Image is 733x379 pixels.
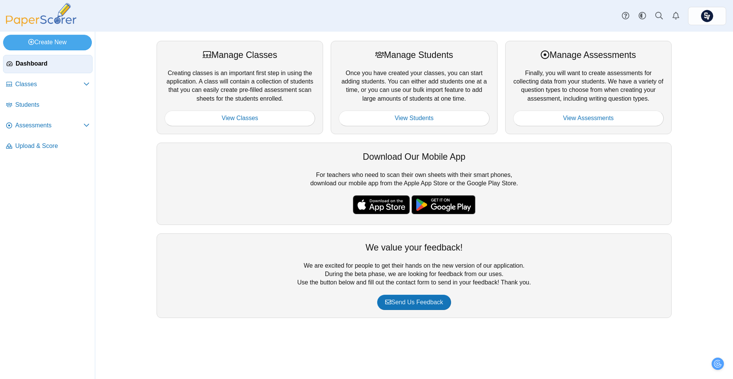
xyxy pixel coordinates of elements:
[15,121,83,130] span: Assessments
[385,299,443,305] span: Send Us Feedback
[3,3,79,26] img: PaperScorer
[15,142,90,150] span: Upload & Score
[339,111,489,126] a: View Students
[513,111,664,126] a: View Assessments
[505,41,672,134] div: Finally, you will want to create assessments for collecting data from your students. We have a va...
[157,143,672,225] div: For teachers who need to scan their own sheets with their smart phones, download our mobile app f...
[3,35,92,50] a: Create New
[165,241,664,254] div: We value your feedback!
[3,117,93,135] a: Assessments
[331,41,497,134] div: Once you have created your classes, you can start adding students. You can either add students on...
[165,111,315,126] a: View Classes
[688,7,726,25] a: ps.PvyhDibHWFIxMkTk
[15,80,83,88] span: Classes
[16,59,89,68] span: Dashboard
[3,137,93,156] a: Upload & Score
[3,21,79,27] a: PaperScorer
[165,49,315,61] div: Manage Classes
[353,195,410,214] img: apple-store-badge.svg
[165,151,664,163] div: Download Our Mobile App
[513,49,664,61] div: Manage Assessments
[3,55,93,73] a: Dashboard
[157,41,323,134] div: Creating classes is an important first step in using the application. A class will contain a coll...
[3,75,93,94] a: Classes
[3,96,93,114] a: Students
[667,8,684,24] a: Alerts
[157,233,672,318] div: We are excited for people to get their hands on the new version of our application. During the be...
[701,10,713,22] img: ps.PvyhDibHWFIxMkTk
[701,10,713,22] span: Chris Paolelli
[411,195,475,214] img: google-play-badge.png
[377,295,451,310] a: Send Us Feedback
[15,101,90,109] span: Students
[339,49,489,61] div: Manage Students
